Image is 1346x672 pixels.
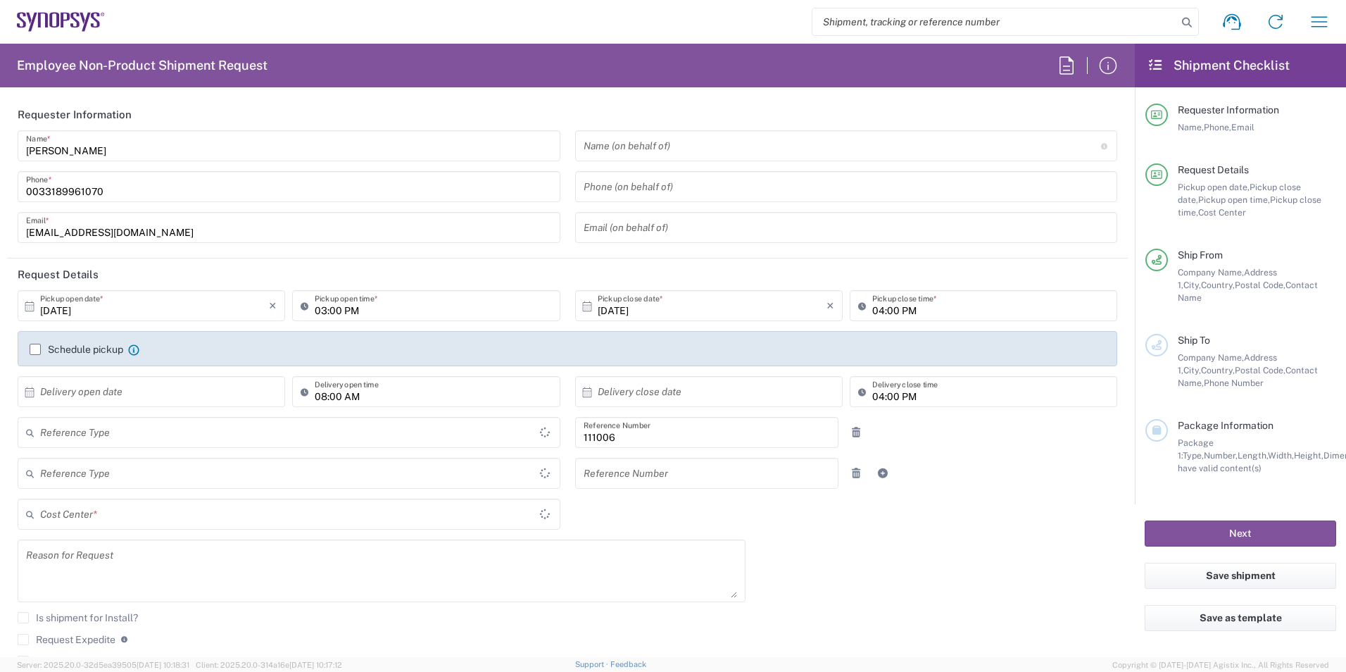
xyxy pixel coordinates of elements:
h2: Request Details [18,268,99,282]
span: Cost Center [1198,207,1246,218]
a: Feedback [610,660,646,668]
i: × [826,294,834,317]
span: Server: 2025.20.0-32d5ea39505 [17,661,189,669]
span: [DATE] 10:17:12 [289,661,342,669]
span: Client: 2025.20.0-314a16e [196,661,342,669]
a: Support [575,660,610,668]
span: Package 1: [1178,437,1214,461]
button: Next [1145,521,1336,547]
span: Postal Code, [1235,365,1285,375]
a: Remove Reference [846,463,866,483]
span: Height, [1294,450,1323,461]
span: Requester Information [1178,104,1279,116]
span: Ship From [1178,249,1223,261]
span: City, [1183,365,1201,375]
a: Remove Reference [846,423,866,442]
span: Phone Number [1204,378,1264,388]
a: Add Reference [873,463,893,483]
span: Copyright © [DATE]-[DATE] Agistix Inc., All Rights Reserved [1112,659,1329,671]
span: Ship To [1178,335,1210,346]
span: [DATE] 10:18:31 [137,661,189,669]
h2: Requester Information [18,108,132,122]
span: Package Information [1178,420,1273,431]
span: Company Name, [1178,352,1244,363]
span: Phone, [1204,122,1231,132]
label: Request Expedite [18,634,115,645]
button: Save as template [1145,605,1336,631]
span: Email [1231,122,1254,132]
span: Country, [1201,365,1235,375]
span: Width, [1268,450,1294,461]
span: Name, [1178,122,1204,132]
h2: Employee Non-Product Shipment Request [17,57,268,74]
span: Type, [1183,450,1204,461]
span: Company Name, [1178,267,1244,278]
span: Country, [1201,280,1235,290]
input: Shipment, tracking or reference number [812,8,1177,35]
label: Is shipment for Install? [18,612,138,623]
span: Number, [1204,450,1238,461]
h2: Shipment Checklist [1147,57,1290,74]
label: Return label required [18,656,130,667]
span: City, [1183,280,1201,290]
button: Save shipment [1145,563,1336,589]
span: Pickup open date, [1178,182,1250,192]
span: Length, [1238,450,1268,461]
span: Pickup open time, [1198,194,1270,205]
i: × [269,294,277,317]
span: Request Details [1178,164,1249,175]
span: Postal Code, [1235,280,1285,290]
label: Schedule pickup [30,344,123,355]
